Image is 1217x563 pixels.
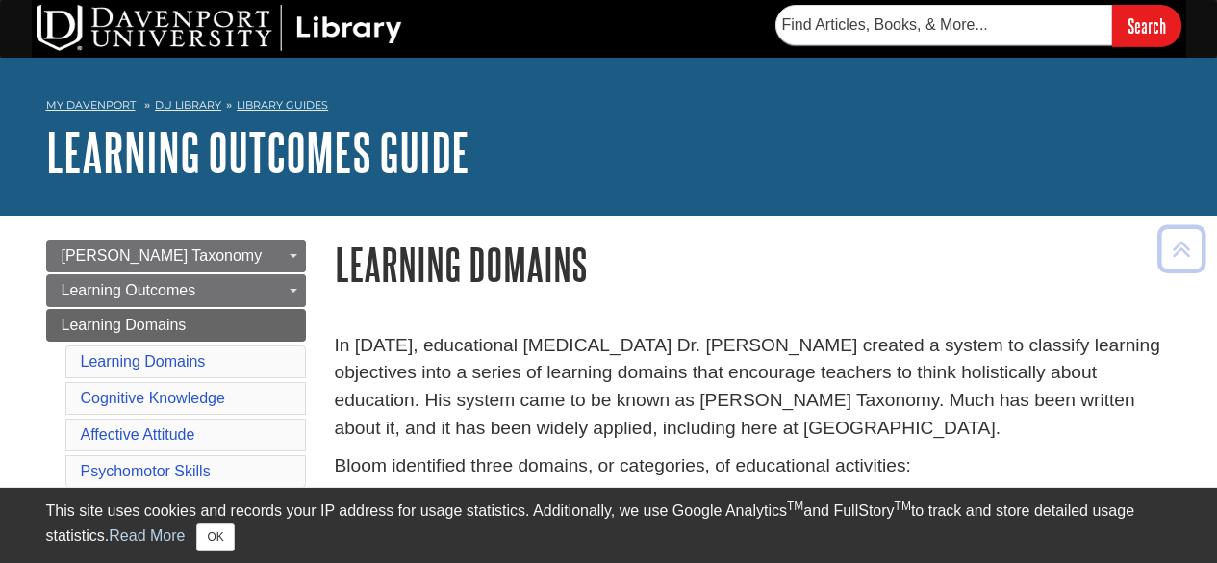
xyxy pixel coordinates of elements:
[335,240,1172,289] h1: Learning Domains
[775,5,1112,45] input: Find Articles, Books, & More...
[46,240,306,272] a: [PERSON_NAME] Taxonomy
[155,98,221,112] a: DU Library
[62,247,263,264] span: [PERSON_NAME] Taxonomy
[46,499,1172,551] div: This site uses cookies and records your IP address for usage statistics. Additionally, we use Goo...
[62,317,187,333] span: Learning Domains
[81,353,206,370] a: Learning Domains
[196,523,234,551] button: Close
[62,282,196,298] span: Learning Outcomes
[81,463,211,479] a: Psychomotor Skills
[895,499,911,513] sup: TM
[335,332,1172,443] p: In [DATE], educational [MEDICAL_DATA] Dr. [PERSON_NAME] created a system to classify learning obj...
[81,426,195,443] a: Affective Attitude
[46,274,306,307] a: Learning Outcomes
[46,240,306,492] div: Guide Page Menu
[46,122,469,182] a: Learning Outcomes Guide
[37,5,402,51] img: DU Library
[775,5,1181,46] form: Searches DU Library's articles, books, and more
[109,527,185,544] a: Read More
[81,390,225,406] a: Cognitive Knowledge
[46,97,136,114] a: My Davenport
[237,98,328,112] a: Library Guides
[1151,236,1212,262] a: Back to Top
[787,499,803,513] sup: TM
[335,452,1172,480] p: Bloom identified three domains, or categories, of educational activities:
[1112,5,1181,46] input: Search
[46,309,306,342] a: Learning Domains
[46,92,1172,123] nav: breadcrumb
